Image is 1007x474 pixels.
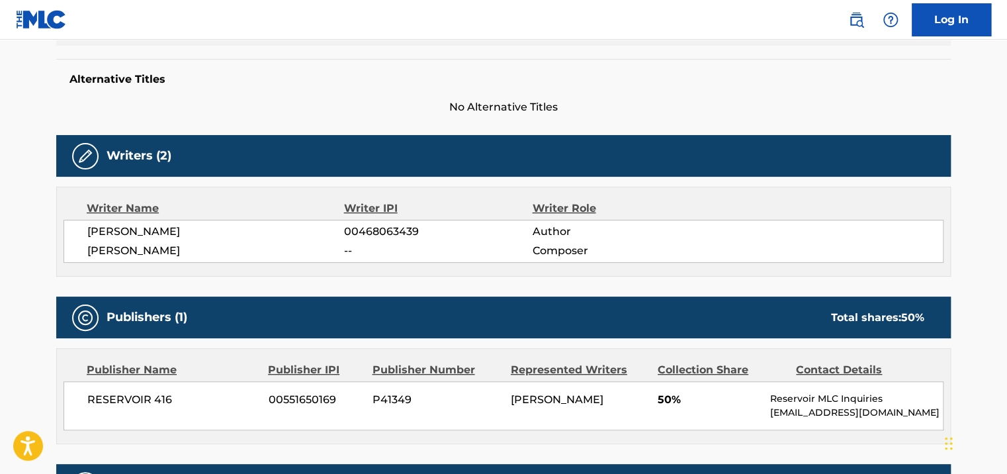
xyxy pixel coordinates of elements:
[87,362,258,378] div: Publisher Name
[372,362,500,378] div: Publisher Number
[532,224,703,240] span: Author
[532,201,703,216] div: Writer Role
[831,310,924,326] div: Total shares:
[69,73,938,86] h5: Alternative Titles
[883,12,898,28] img: help
[268,362,362,378] div: Publisher IPI
[848,12,864,28] img: search
[912,3,991,36] a: Log In
[796,362,924,378] div: Contact Details
[770,392,943,406] p: Reservoir MLC Inquiries
[107,148,171,164] h5: Writers (2)
[269,392,363,408] span: 00551650169
[511,393,603,406] span: [PERSON_NAME]
[77,148,93,164] img: Writers
[77,310,93,326] img: Publishers
[344,224,532,240] span: 00468063439
[901,311,924,324] span: 50 %
[843,7,869,33] a: Public Search
[658,392,760,408] span: 50%
[87,243,344,259] span: [PERSON_NAME]
[770,406,943,420] p: [EMAIL_ADDRESS][DOMAIN_NAME]
[877,7,904,33] div: Help
[344,201,533,216] div: Writer IPI
[87,224,344,240] span: [PERSON_NAME]
[941,410,1007,474] iframe: Chat Widget
[87,392,259,408] span: RESERVOIR 416
[658,362,786,378] div: Collection Share
[16,10,67,29] img: MLC Logo
[344,243,532,259] span: --
[532,243,703,259] span: Composer
[945,424,953,463] div: Drag
[372,392,501,408] span: P41349
[87,201,344,216] div: Writer Name
[56,99,951,115] span: No Alternative Titles
[511,362,648,378] div: Represented Writers
[107,310,187,325] h5: Publishers (1)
